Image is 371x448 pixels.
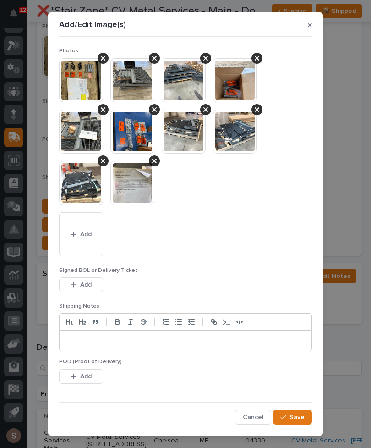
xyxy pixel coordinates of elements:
button: Add [59,212,103,256]
span: Shipping Notes [59,304,99,309]
p: Add/Edit Image(s) [59,20,126,30]
span: Add [80,281,92,289]
span: Signed BOL or Delivery Ticket [59,268,137,273]
span: Cancel [243,413,263,421]
button: Add [59,369,103,384]
span: Add [80,230,92,238]
button: Cancel [235,410,271,425]
span: Add [80,372,92,381]
span: POD (Proof of Delivery) [59,359,122,365]
span: Photos [59,48,78,54]
button: Add [59,277,103,292]
span: Save [289,413,305,421]
button: Save [273,410,312,425]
